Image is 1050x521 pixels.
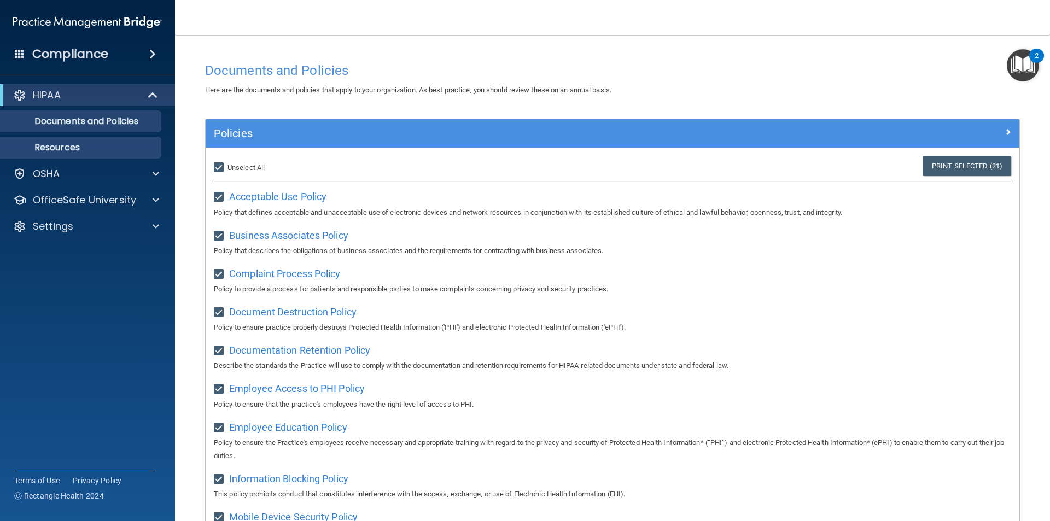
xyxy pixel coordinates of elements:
[1007,49,1039,81] button: Open Resource Center, 2 new notifications
[227,163,265,172] span: Unselect All
[214,283,1011,296] p: Policy to provide a process for patients and responsible parties to make complaints concerning pr...
[32,46,108,62] h4: Compliance
[14,475,60,486] a: Terms of Use
[205,86,611,94] span: Here are the documents and policies that apply to your organization. As best practice, you should...
[214,359,1011,372] p: Describe the standards the Practice will use to comply with the documentation and retention requi...
[229,191,326,202] span: Acceptable Use Policy
[214,244,1011,257] p: Policy that describes the obligations of business associates and the requirements for contracting...
[33,194,136,207] p: OfficeSafe University
[214,321,1011,334] p: Policy to ensure practice properly destroys Protected Health Information ('PHI') and electronic P...
[214,125,1011,142] a: Policies
[214,127,808,139] h5: Policies
[13,194,159,207] a: OfficeSafe University
[861,443,1037,487] iframe: Drift Widget Chat Controller
[229,230,348,241] span: Business Associates Policy
[7,142,156,153] p: Resources
[13,220,159,233] a: Settings
[923,156,1011,176] a: Print Selected (21)
[229,383,365,394] span: Employee Access to PHI Policy
[1035,56,1039,70] div: 2
[13,89,159,102] a: HIPAA
[214,398,1011,411] p: Policy to ensure that the practice's employees have the right level of access to PHI.
[229,422,347,433] span: Employee Education Policy
[229,473,348,484] span: Information Blocking Policy
[229,344,370,356] span: Documentation Retention Policy
[73,475,122,486] a: Privacy Policy
[13,11,162,33] img: PMB logo
[229,268,340,279] span: Complaint Process Policy
[33,220,73,233] p: Settings
[33,167,60,180] p: OSHA
[214,163,226,172] input: Unselect All
[214,488,1011,501] p: This policy prohibits conduct that constitutes interference with the access, exchange, or use of ...
[214,436,1011,463] p: Policy to ensure the Practice's employees receive necessary and appropriate training with regard ...
[205,63,1020,78] h4: Documents and Policies
[214,206,1011,219] p: Policy that defines acceptable and unacceptable use of electronic devices and network resources i...
[7,116,156,127] p: Documents and Policies
[13,167,159,180] a: OSHA
[14,490,104,501] span: Ⓒ Rectangle Health 2024
[229,306,357,318] span: Document Destruction Policy
[33,89,61,102] p: HIPAA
